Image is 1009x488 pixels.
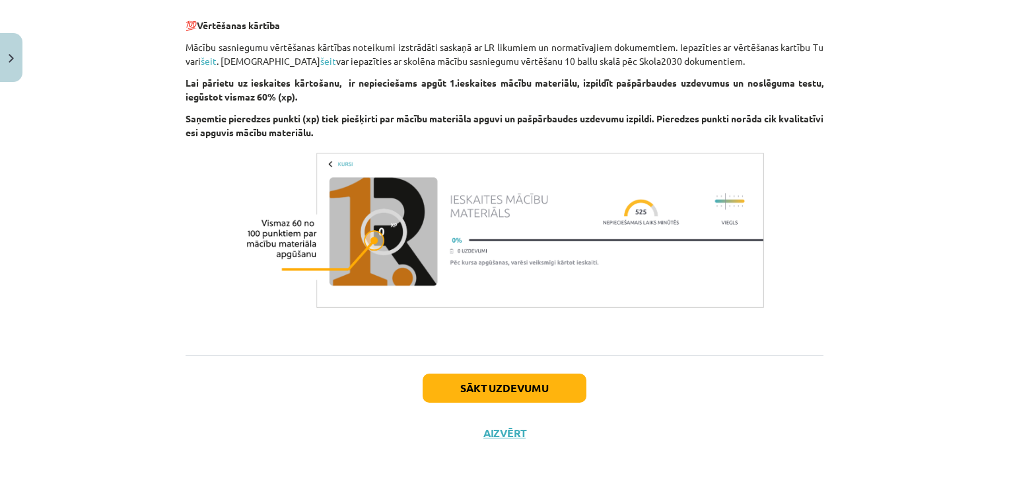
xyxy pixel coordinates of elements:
[197,19,280,31] strong: Vērtēšanas kārtība
[423,374,586,403] button: Sākt uzdevumu
[186,112,823,138] strong: Saņemtie pieredzes punkti (xp) tiek piešķirti par mācību materiāla apguvi un pašpārbaudes uzdevum...
[479,427,530,440] button: Aizvērt
[9,54,14,63] img: icon-close-lesson-0947bae3869378f0d4975bcd49f059093ad1ed9edebbc8119c70593378902aed.svg
[201,55,217,67] a: šeit
[186,77,823,102] strong: Lai pārietu uz ieskaites kārtošanu, ir nepieciešams apgūt 1.ieskaites mācību materiālu, izpildīt ...
[320,55,336,67] a: šeit
[186,40,823,68] p: Mācību sasniegumu vērtēšanas kārtības noteikumi izstrādāti saskaņā ar LR likumiem un normatīvajie...
[186,19,823,32] p: 💯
